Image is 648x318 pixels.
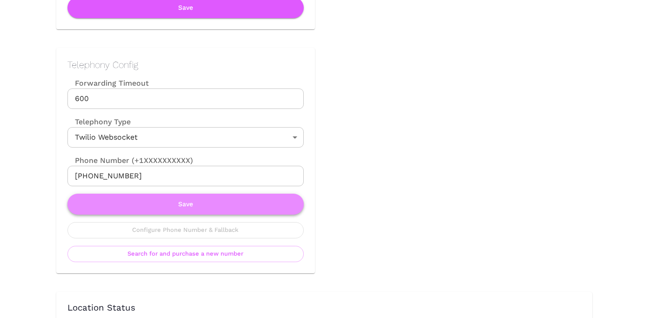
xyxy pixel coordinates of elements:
[67,127,304,148] div: Twilio Websocket
[67,78,304,88] label: Forwarding Timeout
[67,194,304,215] button: Save
[67,246,304,262] button: Search for and purchase a new number
[67,155,304,166] label: Phone Number (+1XXXXXXXXXX)
[67,303,581,313] h3: Location Status
[67,116,131,127] label: Telephony Type
[67,59,304,70] h2: Telephony Config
